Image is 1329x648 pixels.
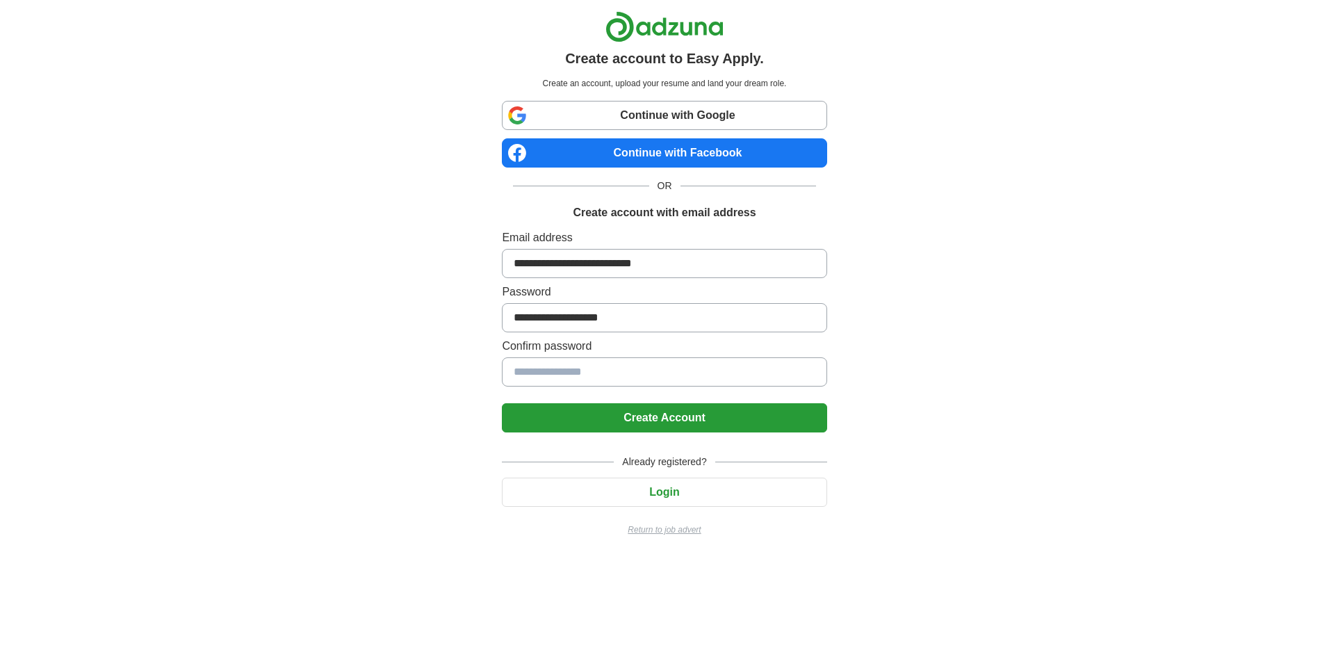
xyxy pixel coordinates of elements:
[614,455,715,469] span: Already registered?
[505,77,824,90] p: Create an account, upload your resume and land your dream role.
[502,284,826,300] label: Password
[605,11,724,42] img: Adzuna logo
[502,486,826,498] a: Login
[502,524,826,536] a: Return to job advert
[502,138,826,168] a: Continue with Facebook
[502,478,826,507] button: Login
[502,229,826,246] label: Email address
[565,48,764,69] h1: Create account to Easy Apply.
[573,204,756,221] h1: Create account with email address
[649,179,680,193] span: OR
[502,403,826,432] button: Create Account
[502,338,826,355] label: Confirm password
[502,101,826,130] a: Continue with Google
